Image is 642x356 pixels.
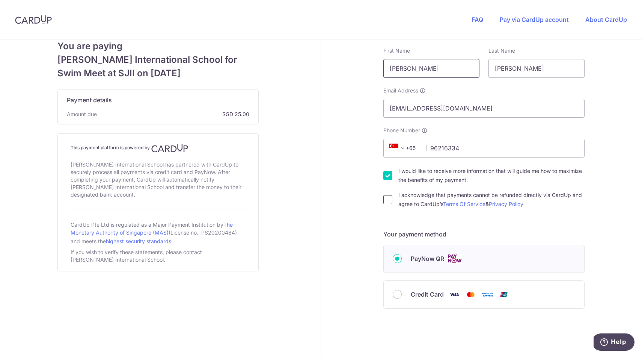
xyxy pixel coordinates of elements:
[398,191,585,209] label: I acknowledge that payments cannot be refunded directly via CardUp and agree to CardUp’s &
[393,254,575,264] div: PayNow QR Cards logo
[463,290,478,299] img: Mastercard
[489,201,523,207] a: Privacy Policy
[71,247,246,265] div: If you wish to verify these statements, please contact [PERSON_NAME] International School.
[383,47,410,55] label: First Name
[443,201,485,207] a: Terms Of Service
[383,59,479,78] input: First name
[57,39,259,53] span: You are paying
[398,167,585,185] label: I would like to receive more information that will guide me how to maximize the benefits of my pa...
[496,290,511,299] img: Union Pay
[480,290,495,299] img: American Express
[383,127,420,134] span: Phone Number
[71,144,246,153] h4: This payment platform is powered by
[383,87,418,94] span: Email Address
[71,159,246,200] div: [PERSON_NAME] International School has partnered with CardUp to securely process all payments via...
[15,15,52,24] img: CardUp
[447,254,462,264] img: Cards logo
[151,144,188,153] img: CardUp
[472,16,483,23] a: FAQ
[67,95,112,105] span: Payment details
[488,47,515,55] label: Last Name
[57,53,259,80] span: [PERSON_NAME] International School for Swim Meet at SJII on [DATE]
[488,59,585,78] input: Last name
[106,238,171,244] a: highest security standards
[100,111,249,118] span: SGD 25.00
[594,333,634,352] iframe: Opens a widget where you can find more information
[411,254,444,263] span: PayNow QR
[500,16,569,23] a: Pay via CardUp account
[71,218,246,247] div: CardUp Pte Ltd is regulated as a Major Payment Institution by (License no.: PS20200484) and meets...
[585,16,627,23] a: About CardUp
[411,290,444,299] span: Credit Card
[447,290,462,299] img: Visa
[389,144,407,153] span: +65
[387,144,421,153] span: +65
[393,290,575,299] div: Credit Card Visa Mastercard American Express Union Pay
[383,99,585,118] input: Email address
[67,111,97,118] span: Amount due
[383,230,585,239] h5: Your payment method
